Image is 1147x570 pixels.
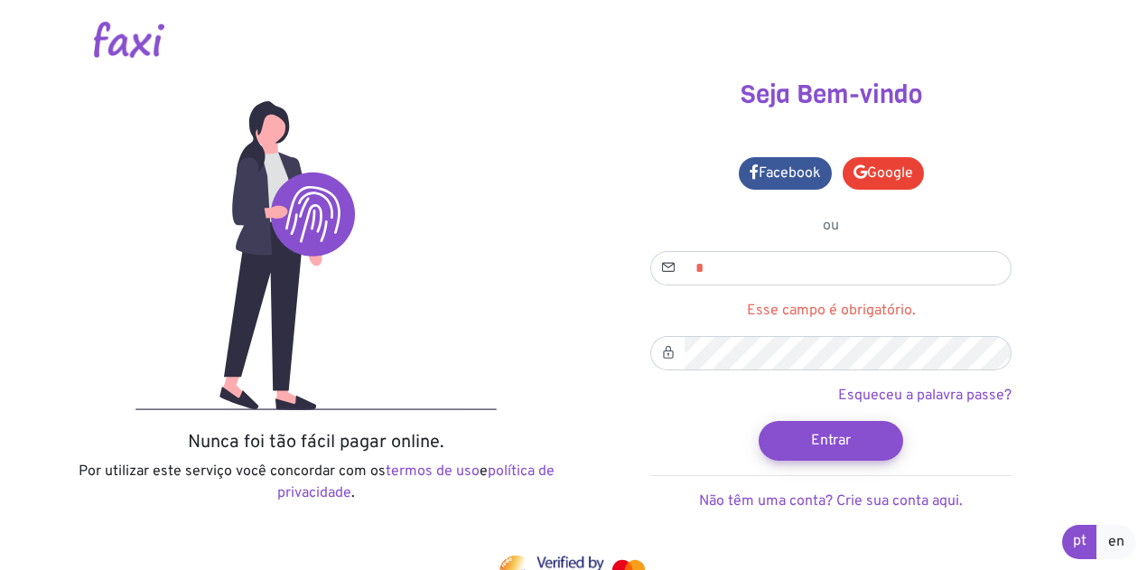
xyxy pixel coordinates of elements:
[1062,525,1097,559] a: pt
[739,157,832,190] a: Facebook
[386,463,480,481] a: termos de uso
[650,215,1012,237] p: ou
[72,432,560,453] h5: Nunca foi tão fácil pagar online.
[838,387,1012,405] a: Esqueceu a palavra passe?
[587,79,1075,110] h3: Seja Bem-vindo
[759,421,903,461] button: Entrar
[699,492,963,510] a: Não têm uma conta? Crie sua conta aqui.
[1096,525,1136,559] a: en
[843,157,924,190] a: Google
[72,461,560,504] p: Por utilizar este serviço você concordar com os e .
[650,300,1012,322] p: Esse campo é obrigatório.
